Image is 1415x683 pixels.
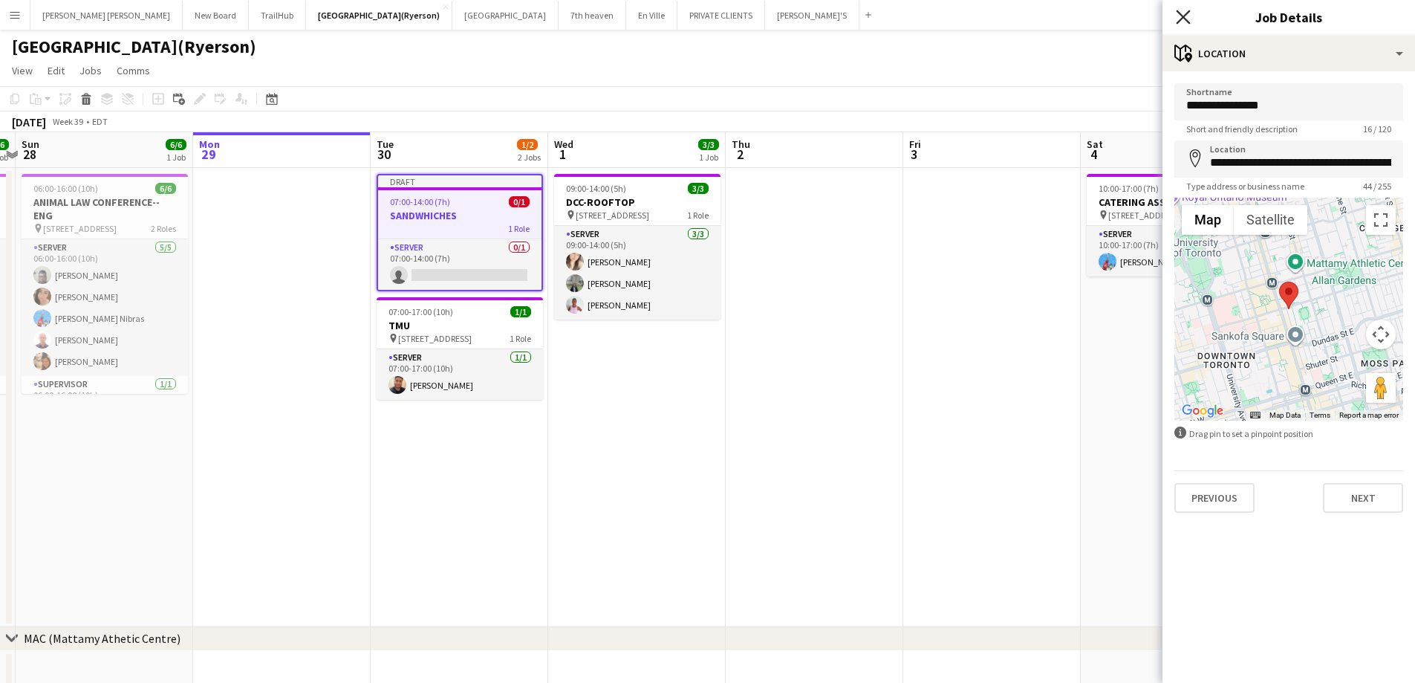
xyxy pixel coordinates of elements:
button: Map Data [1269,410,1301,421]
span: 0/1 [509,196,530,207]
span: 1 Role [687,210,709,221]
button: [GEOGRAPHIC_DATA] [452,1,559,30]
button: 7th heaven [559,1,626,30]
button: Show satellite imagery [1234,205,1307,235]
h3: CATERING ASSIST [1087,195,1253,209]
h3: ANIMAL LAW CONFERENCE--ENG [22,195,188,222]
app-job-card: Draft07:00-14:00 (7h)0/1SANDWHICHES1 RoleSERVER0/107:00-14:00 (7h) [377,174,543,291]
span: Wed [554,137,573,151]
span: [STREET_ADDRESS] [1108,210,1182,221]
span: View [12,64,33,77]
a: Jobs [74,61,108,80]
h3: SANDWHICHES [378,209,541,222]
app-job-card: 10:00-17:00 (7h)1/1CATERING ASSIST [STREET_ADDRESS]1 RoleSERVER1/110:00-17:00 (7h)[PERSON_NAME] N... [1087,174,1253,276]
span: 1 Role [510,333,531,344]
span: [STREET_ADDRESS] [398,333,472,344]
button: Show street map [1182,205,1234,235]
button: New Board [183,1,249,30]
span: 1/1 [510,306,531,317]
div: 1 Job [166,152,186,163]
a: Edit [42,61,71,80]
span: Edit [48,64,65,77]
span: 6/6 [155,183,176,194]
button: Toggle fullscreen view [1366,205,1396,235]
span: [STREET_ADDRESS] [576,210,649,221]
span: Comms [117,64,150,77]
a: Terms (opens in new tab) [1310,411,1330,419]
div: EDT [92,116,108,127]
img: Google [1178,401,1227,421]
span: 3 [907,146,921,163]
span: Type address or business name [1174,181,1316,192]
div: 1 Job [699,152,718,163]
button: Keyboard shortcuts [1250,410,1261,421]
span: 07:00-17:00 (10h) [388,306,453,317]
app-card-role: SUPERVISOR1/106:00-16:00 (10h) [22,376,188,427]
button: TrailHub [249,1,306,30]
span: 30 [374,146,394,163]
span: 07:00-14:00 (7h) [390,196,450,207]
div: Location [1162,36,1415,71]
span: 29 [197,146,220,163]
h3: TMU [377,319,543,332]
button: Next [1323,483,1403,513]
span: Thu [732,137,750,151]
app-card-role: SERVER1/110:00-17:00 (7h)[PERSON_NAME] Nibras [1087,226,1253,276]
span: 2 Roles [151,223,176,234]
span: 6/6 [166,139,186,150]
app-job-card: 09:00-14:00 (5h)3/3DCC-ROOFTOP [STREET_ADDRESS]1 RoleSERVER3/309:00-14:00 (5h)[PERSON_NAME][PERSO... [554,174,720,320]
button: Drag Pegman onto the map to open Street View [1366,373,1396,403]
span: Tue [377,137,394,151]
app-card-role: SERVER5/506:00-16:00 (10h)[PERSON_NAME][PERSON_NAME][PERSON_NAME] Nibras[PERSON_NAME][PERSON_NAME] [22,239,188,376]
h3: DCC-ROOFTOP [554,195,720,209]
span: 44 / 255 [1351,181,1403,192]
span: 16 / 120 [1351,123,1403,135]
button: Previous [1174,483,1255,513]
div: MAC (Mattamy Athetic Centre) [24,631,180,646]
div: [DATE] [12,114,46,129]
span: [STREET_ADDRESS] [43,223,117,234]
span: 3/3 [688,183,709,194]
app-card-role: SERVER1/107:00-17:00 (10h)[PERSON_NAME] [377,349,543,400]
app-card-role: SERVER0/107:00-14:00 (7h) [378,239,541,290]
span: 1 Role [508,223,530,234]
app-job-card: 07:00-17:00 (10h)1/1TMU [STREET_ADDRESS]1 RoleSERVER1/107:00-17:00 (10h)[PERSON_NAME] [377,297,543,400]
span: Fri [909,137,921,151]
button: [PERSON_NAME] [PERSON_NAME] [30,1,183,30]
span: Mon [199,137,220,151]
span: Week 39 [49,116,86,127]
span: Sat [1087,137,1103,151]
button: En Ville [626,1,677,30]
span: 10:00-17:00 (7h) [1099,183,1159,194]
div: Drag pin to set a pinpoint position [1174,427,1403,441]
span: 3/3 [698,139,719,150]
div: 2 Jobs [518,152,541,163]
app-job-card: 06:00-16:00 (10h)6/6ANIMAL LAW CONFERENCE--ENG [STREET_ADDRESS]2 RolesSERVER5/506:00-16:00 (10h)[... [22,174,188,394]
div: Draft [378,175,541,187]
span: 1/2 [517,139,538,150]
a: Comms [111,61,156,80]
span: 06:00-16:00 (10h) [33,183,98,194]
button: PRIVATE CLIENTS [677,1,765,30]
button: [GEOGRAPHIC_DATA](Ryerson) [306,1,452,30]
span: Short and friendly description [1174,123,1310,135]
button: Map camera controls [1366,320,1396,349]
h1: [GEOGRAPHIC_DATA](Ryerson) [12,36,256,58]
button: [PERSON_NAME]'S [765,1,859,30]
span: 4 [1084,146,1103,163]
span: Sun [22,137,39,151]
a: Report a map error [1339,411,1399,419]
span: Jobs [79,64,102,77]
a: Open this area in Google Maps (opens a new window) [1178,401,1227,421]
app-card-role: SERVER3/309:00-14:00 (5h)[PERSON_NAME][PERSON_NAME][PERSON_NAME] [554,226,720,320]
h3: Job Details [1162,7,1415,27]
span: 2 [729,146,750,163]
span: 1 [552,146,573,163]
span: 09:00-14:00 (5h) [566,183,626,194]
a: View [6,61,39,80]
